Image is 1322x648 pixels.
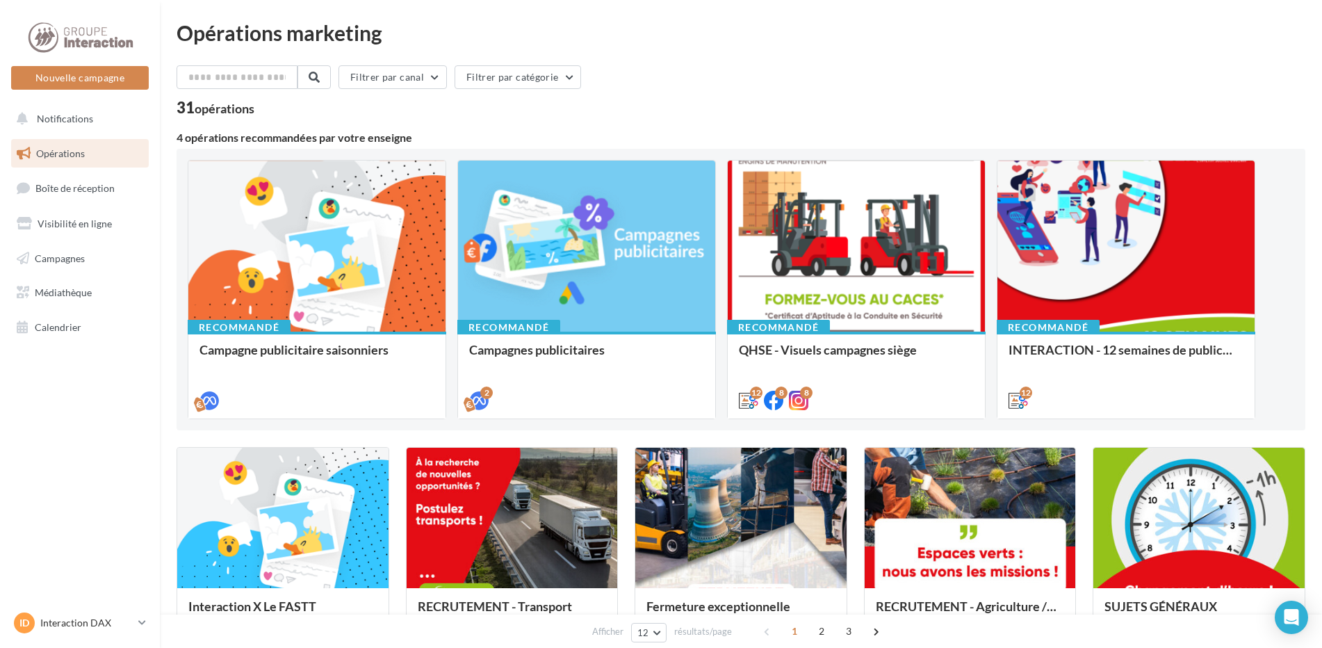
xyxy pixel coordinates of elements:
[750,387,762,399] div: 12
[1275,601,1308,634] div: Open Intercom Messenger
[338,65,447,89] button: Filtrer par canal
[1020,387,1032,399] div: 12
[8,173,152,203] a: Boîte de réception
[775,387,788,399] div: 8
[35,286,92,298] span: Médiathèque
[455,65,581,89] button: Filtrer par catégorie
[188,320,291,335] div: Recommandé
[810,620,833,642] span: 2
[8,313,152,342] a: Calendrier
[11,66,149,90] button: Nouvelle campagne
[469,343,704,371] div: Campagnes publicitaires
[177,132,1305,143] div: 4 opérations recommandées par votre enseigne
[418,599,607,627] div: RECRUTEMENT - Transport
[457,320,560,335] div: Recommandé
[36,147,85,159] span: Opérations
[37,113,93,124] span: Notifications
[646,599,835,627] div: Fermeture exceptionnelle
[637,627,649,638] span: 12
[838,620,860,642] span: 3
[592,625,623,638] span: Afficher
[11,610,149,636] a: ID Interaction DAX
[38,218,112,229] span: Visibilité en ligne
[783,620,806,642] span: 1
[8,139,152,168] a: Opérations
[8,209,152,238] a: Visibilité en ligne
[8,244,152,273] a: Campagnes
[674,625,732,638] span: résultats/page
[997,320,1100,335] div: Recommandé
[1104,599,1294,627] div: SUJETS GÉNÉRAUX
[480,387,493,399] div: 2
[188,599,377,627] div: Interaction X Le FASTT
[35,182,115,194] span: Boîte de réception
[739,343,974,371] div: QHSE - Visuels campagnes siège
[727,320,830,335] div: Recommandé
[35,252,85,264] span: Campagnes
[8,104,146,133] button: Notifications
[35,321,81,333] span: Calendrier
[800,387,813,399] div: 8
[8,278,152,307] a: Médiathèque
[631,623,667,642] button: 12
[40,616,133,630] p: Interaction DAX
[876,599,1065,613] div: RECRUTEMENT - Agriculture / Espaces verts
[177,22,1305,43] div: Opérations marketing
[1009,343,1243,371] div: INTERACTION - 12 semaines de publication
[199,343,434,371] div: Campagne publicitaire saisonniers
[195,102,254,115] div: opérations
[19,616,29,630] span: ID
[177,100,254,115] div: 31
